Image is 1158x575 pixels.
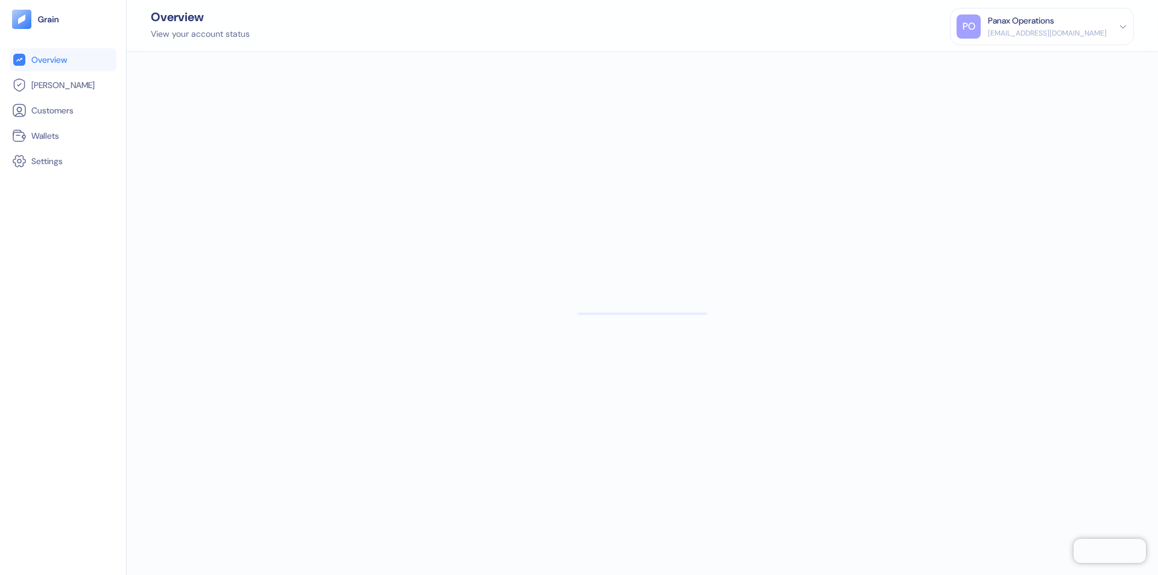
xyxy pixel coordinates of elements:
div: Panax Operations [988,14,1054,27]
a: Customers [12,103,114,118]
a: Wallets [12,129,114,143]
img: logo-tablet-V2.svg [12,10,31,29]
a: Settings [12,154,114,168]
a: Overview [12,52,114,67]
div: Overview [151,11,250,23]
span: Settings [31,155,63,167]
div: PO [957,14,981,39]
iframe: Chatra live chat [1074,539,1146,563]
img: logo [37,15,60,24]
span: Wallets [31,130,59,142]
span: Customers [31,104,74,116]
span: Overview [31,54,67,66]
div: [EMAIL_ADDRESS][DOMAIN_NAME] [988,28,1107,39]
span: [PERSON_NAME] [31,79,95,91]
a: [PERSON_NAME] [12,78,114,92]
div: View your account status [151,28,250,40]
